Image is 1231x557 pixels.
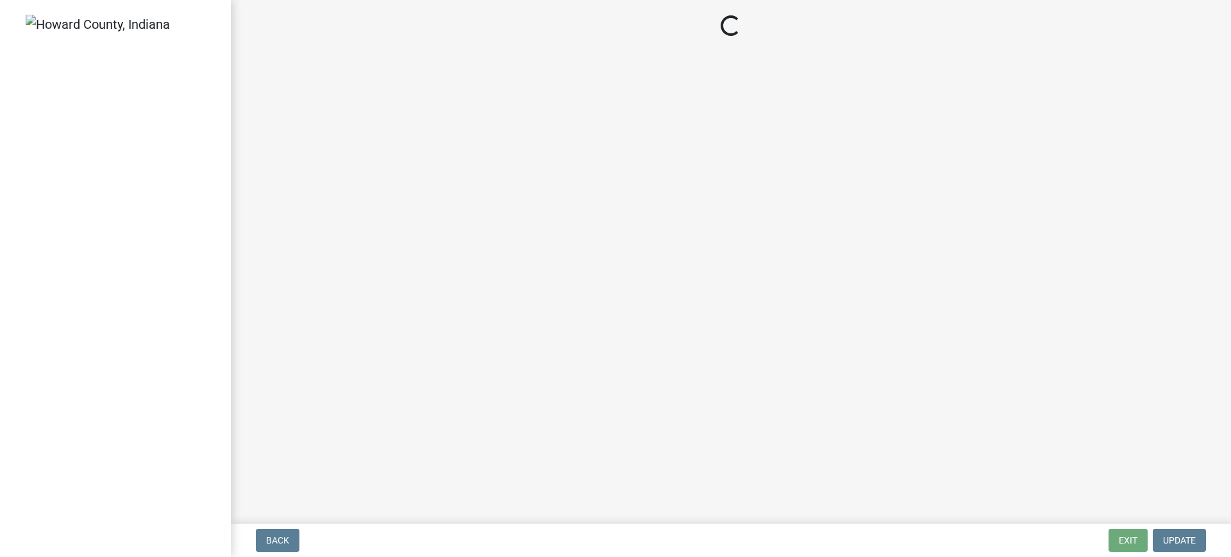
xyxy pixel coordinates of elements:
[266,535,289,545] span: Back
[256,529,299,552] button: Back
[26,15,170,34] img: Howard County, Indiana
[1163,535,1196,545] span: Update
[1153,529,1206,552] button: Update
[1109,529,1148,552] button: Exit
